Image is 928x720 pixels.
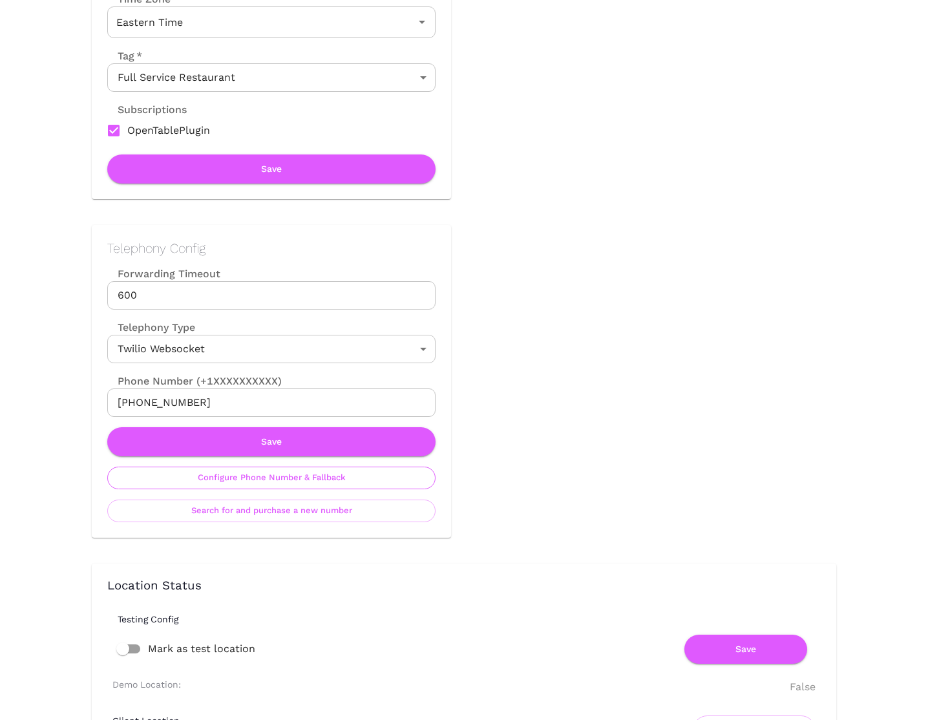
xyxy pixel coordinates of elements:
button: Configure Phone Number & Fallback [107,467,436,489]
h6: Testing Config [118,614,831,624]
div: False [790,679,816,695]
h3: Location Status [107,579,821,593]
div: Twilio Websocket [107,335,436,363]
label: Forwarding Timeout [107,266,436,281]
h2: Telephony Config [107,240,436,256]
label: Tag [107,48,142,63]
span: OpenTablePlugin [127,123,210,138]
label: Telephony Type [107,320,195,335]
h6: Demo Location: [112,679,181,690]
label: Phone Number (+1XXXXXXXXXX) [107,374,436,388]
span: Mark as test location [148,641,255,657]
div: Full Service Restaurant [107,63,436,92]
button: Save [107,154,436,184]
button: Search for and purchase a new number [107,500,436,522]
button: Open [413,13,431,31]
label: Subscriptions [107,102,187,117]
button: Save [107,427,436,456]
button: Save [684,635,807,664]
